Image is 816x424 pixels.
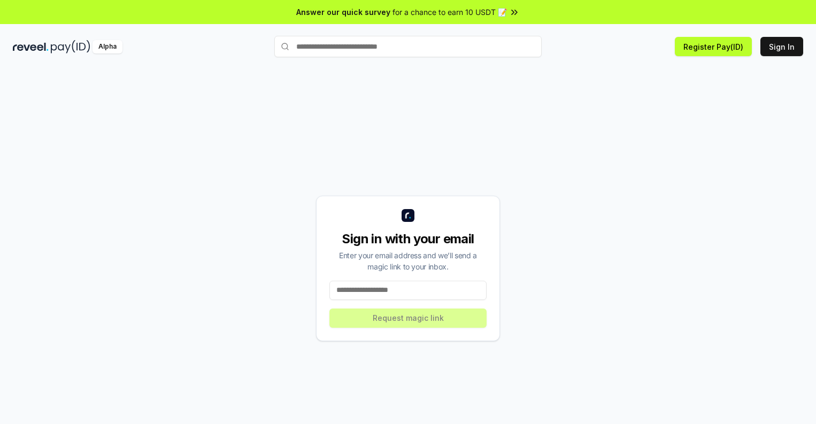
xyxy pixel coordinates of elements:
div: Alpha [93,40,122,53]
img: pay_id [51,40,90,53]
span: for a chance to earn 10 USDT 📝 [392,6,507,18]
button: Sign In [760,37,803,56]
img: logo_small [402,209,414,222]
img: reveel_dark [13,40,49,53]
div: Sign in with your email [329,230,487,248]
span: Answer our quick survey [296,6,390,18]
button: Register Pay(ID) [675,37,752,56]
div: Enter your email address and we’ll send a magic link to your inbox. [329,250,487,272]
